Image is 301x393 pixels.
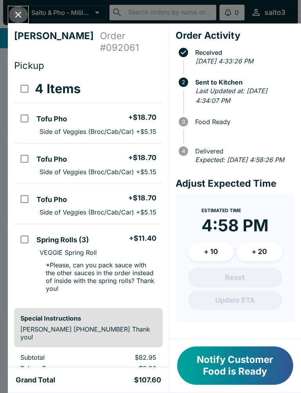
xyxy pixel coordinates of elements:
h6: Special Instructions [20,314,156,322]
p: [PERSON_NAME] [PHONE_NUMBER] Thank you! [20,325,156,341]
h5: + $11.40 [129,234,156,243]
button: Notify Customer Food is Ready [177,346,293,385]
p: Side of Veggies (Broc/Cab/Car) [40,208,134,216]
p: Side of Veggies (Broc/Cab/Car) [40,128,134,135]
em: Last Updated at: [DATE] 4:34:07 PM [196,87,267,105]
h5: $107.60 [134,375,161,385]
h5: Tofu Pho [36,155,67,164]
span: Pickup [14,60,44,71]
p: + $5.15 [136,128,156,135]
table: orders table [14,75,163,302]
span: Estimated Time [201,207,241,213]
em: Expected: [DATE] 4:58:26 PM [195,156,284,164]
h4: Order Activity [176,30,295,41]
button: + 20 [237,242,282,261]
text: 2 [182,79,185,85]
text: 3 [182,119,185,125]
span: Food Ready [191,118,295,125]
h4: [PERSON_NAME] [14,30,100,54]
h5: + $18.70 [128,153,156,162]
h5: Spring Rolls (3) [36,235,89,245]
h5: Tofu Pho [36,195,67,204]
p: Side of Veggies (Broc/Cab/Car) [40,168,134,176]
p: VEGGIE Spring Roll [40,249,97,256]
em: [DATE] 4:33:26 PM [196,57,253,65]
span: Sent to Kitchen [191,79,295,86]
button: + 10 [188,242,234,261]
time: 4:58 PM [201,215,268,236]
h4: Order # 092061 [100,30,163,54]
h5: Tofu Pho [36,114,67,124]
span: Received [191,49,295,56]
button: Close [8,6,28,23]
p: + $5.15 [136,168,156,176]
h5: + $18.70 [128,193,156,203]
p: Beluga Fee [20,364,91,372]
p: + $5.15 [136,208,156,216]
h5: Grand Total [16,375,55,385]
h5: + $18.70 [128,113,156,122]
p: Subtotal [20,353,91,361]
text: 4 [181,148,185,154]
p: $8.30 [103,364,156,372]
p: $82.95 [103,353,156,361]
h4: Adjust Expected Time [176,178,295,189]
p: * Please, can you pack sauce with the other sauces in the order instead of inside with the spring... [40,261,156,292]
span: Delivered [191,148,295,155]
h3: 4 Items [35,81,81,97]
